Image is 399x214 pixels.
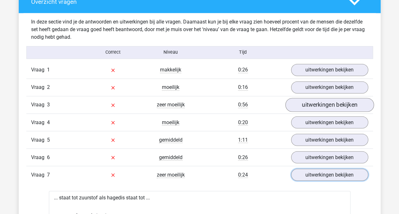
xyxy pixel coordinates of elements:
span: Vraag [31,66,47,74]
span: 4 [47,119,50,125]
span: 0:24 [238,171,248,178]
span: 0:26 [238,154,248,160]
a: uitwerkingen bekijken [285,98,374,112]
span: 0:56 [238,102,248,108]
div: Correct [84,49,142,56]
span: Vraag [31,84,47,91]
a: uitwerkingen bekijken [291,151,368,163]
span: 7 [47,171,50,177]
span: 1:11 [238,137,248,143]
span: gemiddeld [159,154,183,160]
span: 6 [47,154,50,160]
span: 0:20 [238,119,248,125]
span: Vraag [31,153,47,161]
span: 5 [47,137,50,143]
span: 2 [47,84,50,90]
div: Tijd [199,49,286,56]
span: 0:26 [238,67,248,73]
span: 1 [47,67,50,73]
span: 0:16 [238,84,248,90]
div: Niveau [142,49,200,56]
span: Vraag [31,101,47,109]
a: uitwerkingen bekijken [291,169,368,181]
a: uitwerkingen bekijken [291,64,368,76]
span: zeer moeilijk [157,102,185,108]
span: zeer moeilijk [157,171,185,178]
span: gemiddeld [159,137,183,143]
a: uitwerkingen bekijken [291,116,368,128]
span: moeilijk [162,84,179,90]
a: uitwerkingen bekijken [291,134,368,146]
span: makkelijk [160,67,181,73]
span: Vraag [31,118,47,126]
span: 3 [47,102,50,108]
a: uitwerkingen bekijken [291,81,368,93]
span: Vraag [31,136,47,144]
div: In deze sectie vind je de antwoorden en uitwerkingen bij alle vragen. Daarnaast kun je bij elke v... [26,18,373,41]
span: Vraag [31,171,47,178]
span: moeilijk [162,119,179,125]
